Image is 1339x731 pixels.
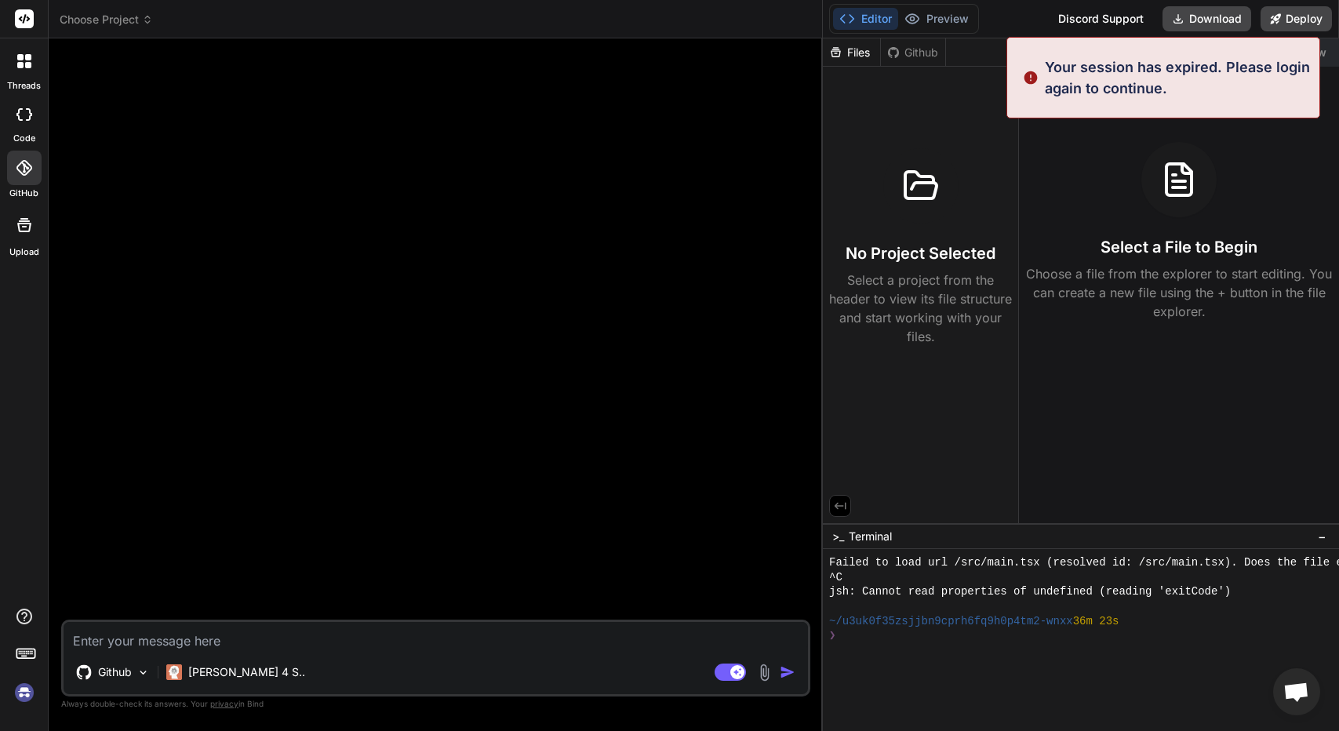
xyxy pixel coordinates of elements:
div: Discord Support [1049,6,1153,31]
h3: No Project Selected [846,242,995,264]
button: Editor [833,8,898,30]
button: Deploy [1261,6,1332,31]
p: [PERSON_NAME] 4 S.. [188,664,305,680]
label: threads [7,79,41,93]
img: attachment [755,664,773,682]
span: >_ [832,529,844,544]
img: alert [1023,56,1039,99]
span: − [1318,529,1326,544]
div: Github [881,45,945,60]
span: ❯ [829,628,837,643]
button: Preview [898,8,975,30]
p: Your session has expired. Please login again to continue. [1045,56,1310,99]
img: Pick Models [136,666,150,679]
img: Claude 4 Sonnet [166,664,182,680]
div: Files [823,45,880,60]
span: Choose Project [60,12,153,27]
p: Choose a file from the explorer to start editing. You can create a new file using the + button in... [1019,264,1339,321]
span: 36m 23s [1073,614,1119,629]
span: Terminal [849,529,892,544]
label: code [13,132,35,145]
span: ^C [829,570,842,585]
p: Always double-check its answers. Your in Bind [61,696,810,711]
div: Open chat [1273,668,1320,715]
span: ~/u3uk0f35zsjjbn9cprh6fq9h0p4tm2-wnxx [829,614,1073,629]
img: icon [780,664,795,680]
button: Download [1163,6,1251,31]
button: − [1315,524,1330,549]
img: signin [11,679,38,706]
h3: Select a File to Begin [1101,236,1257,258]
span: privacy [210,699,238,708]
p: Select a project from the header to view its file structure and start working with your files. [829,271,1012,346]
label: Upload [9,245,39,259]
p: Github [98,664,132,680]
span: jsh: Cannot read properties of undefined (reading 'exitCode') [829,584,1231,599]
label: GitHub [9,187,38,200]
